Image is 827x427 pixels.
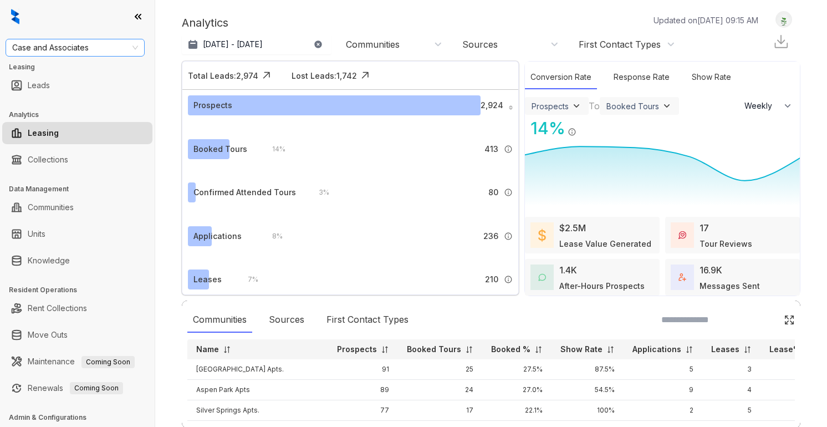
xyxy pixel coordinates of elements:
td: 100% [552,400,624,421]
td: 22.1% [482,400,552,421]
img: SearchIcon [760,315,770,324]
td: 9 [624,380,702,400]
img: Info [504,232,513,241]
img: sorting [223,345,231,354]
h3: Resident Operations [9,285,155,295]
div: Applications [193,230,242,242]
div: First Contact Types [321,307,414,333]
div: Tour Reviews [700,238,752,250]
p: Applications [632,344,681,355]
td: 89 [328,380,398,400]
td: 54.5% [552,380,624,400]
div: Lost Leads: 1,742 [292,70,357,82]
td: 2 [624,400,702,421]
div: Lease Value Generated [559,238,651,250]
a: Knowledge [28,250,70,272]
h3: Analytics [9,110,155,120]
a: Leasing [28,122,59,144]
img: TotalFum [678,273,686,281]
a: Rent Collections [28,297,87,319]
img: Info [504,275,513,284]
span: 236 [483,230,498,242]
a: Collections [28,149,68,171]
li: Communities [2,196,152,218]
div: Messages Sent [700,280,760,292]
a: Units [28,223,45,245]
img: sorting [685,345,693,354]
button: Weekly [738,96,800,116]
img: sorting [381,345,389,354]
td: [GEOGRAPHIC_DATA] Apts. [187,359,328,380]
td: 17 [398,400,482,421]
span: 210 [485,273,498,286]
div: To [589,99,600,113]
li: Collections [2,149,152,171]
span: Coming Soon [81,356,135,368]
div: Booked Tours [606,101,659,111]
li: Rent Collections [2,297,152,319]
td: 6.0% [760,400,822,421]
p: [DATE] - [DATE] [203,39,263,50]
td: 4.0% [760,380,822,400]
img: LeaseValue [538,228,546,242]
img: ViewFilterArrow [661,100,672,111]
p: Lease% [769,344,801,355]
h3: Admin & Configurations [9,413,155,423]
img: TourReviews [678,231,686,239]
div: Leases [193,273,222,286]
td: 24 [398,380,482,400]
div: Communities [187,307,252,333]
div: 16.9K [700,263,722,277]
div: First Contact Types [579,38,661,50]
div: After-Hours Prospects [559,280,645,292]
div: Sources [462,38,498,50]
div: 3 % [308,186,329,199]
div: Conversion Rate [525,65,597,89]
div: Confirmed Attended Tours [193,186,296,199]
span: Weekly [744,100,778,111]
div: Show Rate [686,65,737,89]
td: 27.5% [482,359,552,380]
p: Analytics [182,14,228,31]
td: 5 [702,400,760,421]
li: Maintenance [2,350,152,373]
span: Case and Associates [12,39,138,56]
td: Silver Springs Apts. [187,400,328,421]
div: 17 [700,221,709,235]
span: 413 [484,143,498,155]
td: 4 [702,380,760,400]
div: Prospects [532,101,569,111]
img: Info [504,188,513,197]
p: Name [196,344,219,355]
p: Updated on [DATE] 09:15 AM [654,14,758,26]
div: Communities [346,38,400,50]
img: Click Icon [784,314,795,326]
td: 3.0% [760,359,822,380]
td: 77 [328,400,398,421]
p: Booked Tours [407,344,461,355]
img: Click Icon [357,67,374,84]
div: $2.5M [559,221,586,235]
div: Sources [263,307,310,333]
div: Total Leads: 2,974 [188,70,258,82]
li: Knowledge [2,250,152,272]
div: 14 % [261,143,285,155]
div: Booked Tours [193,143,247,155]
p: Prospects [337,344,377,355]
img: Download [773,33,789,50]
img: Info [504,145,513,154]
p: Leases [711,344,739,355]
img: AfterHoursConversations [538,273,546,282]
img: UserAvatar [776,14,792,26]
li: Leasing [2,122,152,144]
h3: Leasing [9,62,155,72]
div: Response Rate [608,65,675,89]
td: 5 [624,359,702,380]
li: Renewals [2,377,152,399]
li: Leads [2,74,152,96]
span: Coming Soon [70,382,123,394]
img: sorting [606,345,615,354]
img: Info [509,105,513,110]
td: 91 [328,359,398,380]
img: Click Icon [576,118,593,134]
